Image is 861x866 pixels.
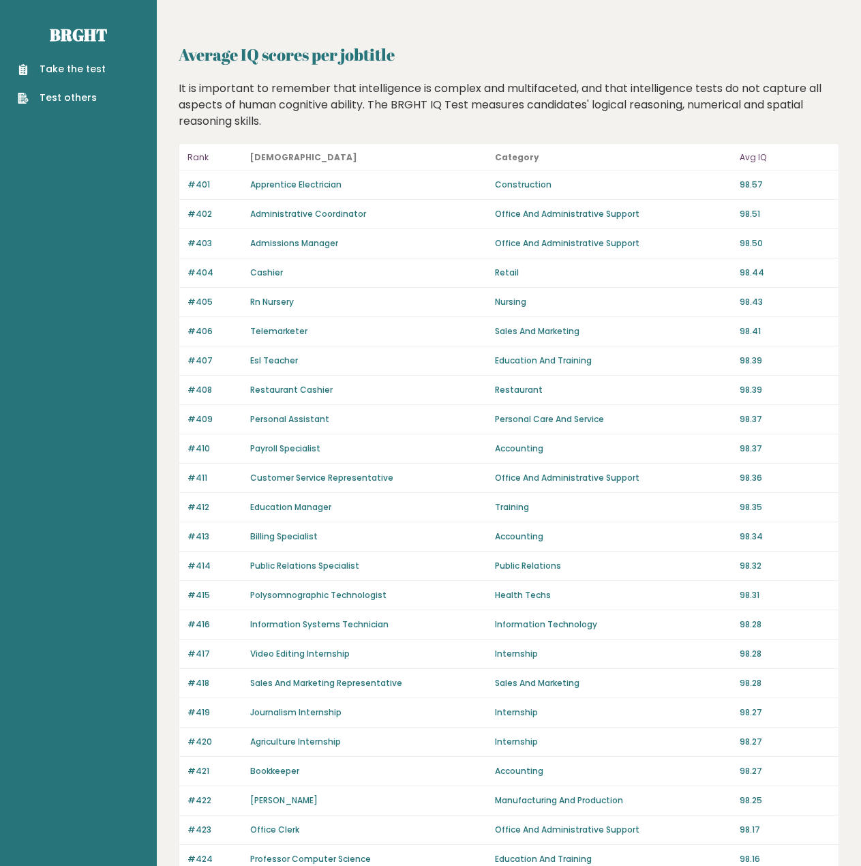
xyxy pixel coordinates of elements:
p: 98.51 [740,208,830,220]
p: Public Relations [495,560,731,572]
p: 98.39 [740,384,830,396]
p: 98.50 [740,237,830,250]
a: Telemarketer [250,325,307,337]
a: Information Systems Technician [250,618,389,630]
a: Payroll Specialist [250,443,320,454]
a: Bookkeeper [250,765,299,777]
p: Construction [495,179,731,191]
a: Test others [18,91,106,105]
p: #414 [187,560,242,572]
p: Internship [495,736,731,748]
a: Public Relations Specialist [250,560,359,571]
p: Personal Care And Service [495,413,731,425]
a: Agriculture Internship [250,736,341,747]
p: 98.37 [740,413,830,425]
p: 98.27 [740,706,830,719]
p: Education And Training [495,853,731,865]
p: #405 [187,296,242,308]
p: Sales And Marketing [495,677,731,689]
p: 98.16 [740,853,830,865]
p: #417 [187,648,242,660]
a: Customer Service Representative [250,472,393,483]
p: #422 [187,794,242,807]
p: 98.28 [740,618,830,631]
p: 98.34 [740,531,830,543]
a: Video Editing Internship [250,648,350,659]
a: Personal Assistant [250,413,329,425]
p: #416 [187,618,242,631]
a: Sales And Marketing Representative [250,677,402,689]
p: #401 [187,179,242,191]
p: Sales And Marketing [495,325,731,338]
p: Nursing [495,296,731,308]
p: #410 [187,443,242,455]
p: Accounting [495,765,731,777]
p: #424 [187,853,242,865]
p: #419 [187,706,242,719]
a: Office Clerk [250,824,299,835]
p: 98.57 [740,179,830,191]
div: It is important to remember that intelligence is complex and multifaceted, and that intelligence ... [174,80,845,130]
p: Education And Training [495,355,731,367]
p: Office And Administrative Support [495,824,731,836]
p: Manufacturing And Production [495,794,731,807]
p: 98.32 [740,560,830,572]
p: #404 [187,267,242,279]
p: #406 [187,325,242,338]
a: Restaurant Cashier [250,384,333,395]
b: Category [495,151,539,163]
p: Retail [495,267,731,279]
a: Take the test [18,62,106,76]
p: 98.25 [740,794,830,807]
p: #415 [187,589,242,601]
p: #411 [187,472,242,484]
a: Rn Nursery [250,296,294,308]
a: Apprentice Electrician [250,179,342,190]
p: #413 [187,531,242,543]
p: Health Techs [495,589,731,601]
a: Esl Teacher [250,355,298,366]
p: Office And Administrative Support [495,237,731,250]
a: Admissions Manager [250,237,338,249]
p: #412 [187,501,242,513]
a: Professor Computer Science [250,853,371,865]
p: #420 [187,736,242,748]
p: #409 [187,413,242,425]
p: 98.41 [740,325,830,338]
p: 98.28 [740,677,830,689]
p: #407 [187,355,242,367]
p: Restaurant [495,384,731,396]
p: 98.27 [740,765,830,777]
p: 98.37 [740,443,830,455]
p: Internship [495,648,731,660]
a: Polysomnographic Technologist [250,589,387,601]
a: [PERSON_NAME] [250,794,318,806]
p: 98.43 [740,296,830,308]
p: 98.31 [740,589,830,601]
a: Brght [50,24,107,46]
p: #408 [187,384,242,396]
p: #403 [187,237,242,250]
a: Billing Specialist [250,531,318,542]
a: Cashier [250,267,283,278]
p: Office And Administrative Support [495,472,731,484]
p: 98.28 [740,648,830,660]
a: Journalism Internship [250,706,342,718]
p: 98.17 [740,824,830,836]
p: Accounting [495,531,731,543]
p: Avg IQ [740,149,830,166]
p: #423 [187,824,242,836]
p: 98.39 [740,355,830,367]
a: Administrative Coordinator [250,208,366,220]
p: 98.35 [740,501,830,513]
p: Office And Administrative Support [495,208,731,220]
h2: Average IQ scores per jobtitle [179,42,839,67]
p: Accounting [495,443,731,455]
p: 98.44 [740,267,830,279]
p: #418 [187,677,242,689]
a: Education Manager [250,501,331,513]
p: #421 [187,765,242,777]
p: #402 [187,208,242,220]
p: 98.36 [740,472,830,484]
p: 98.27 [740,736,830,748]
